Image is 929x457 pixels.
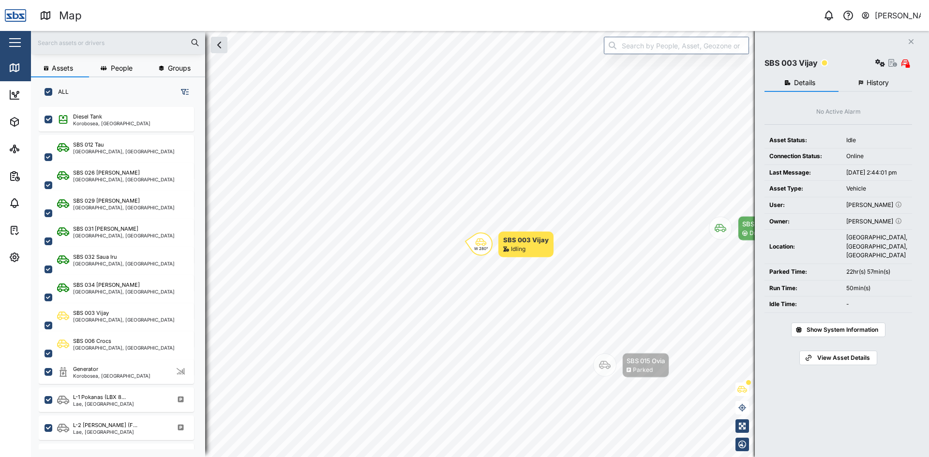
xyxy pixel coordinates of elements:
[73,205,175,210] div: [GEOGRAPHIC_DATA], [GEOGRAPHIC_DATA]
[73,365,98,373] div: Generator
[511,245,525,254] div: Idling
[168,65,191,72] span: Groups
[25,62,47,73] div: Map
[73,169,140,177] div: SBS 026 [PERSON_NAME]
[73,289,175,294] div: [GEOGRAPHIC_DATA], [GEOGRAPHIC_DATA]
[31,31,929,457] canvas: Map
[474,247,488,251] div: W 280°
[73,225,138,233] div: SBS 031 [PERSON_NAME]
[39,103,205,449] div: grid
[73,141,104,149] div: SBS 012 Tau
[503,235,549,245] div: SBS 003 Vijay
[817,351,870,365] span: View Asset Details
[52,65,73,72] span: Assets
[846,300,907,309] div: -
[73,345,175,350] div: [GEOGRAPHIC_DATA], [GEOGRAPHIC_DATA]
[769,136,837,145] div: Asset Status:
[73,309,109,317] div: SBS 003 Vijay
[73,113,102,121] div: Diesel Tank
[769,152,837,161] div: Connection Status:
[73,149,175,154] div: [GEOGRAPHIC_DATA], [GEOGRAPHIC_DATA]
[846,267,907,277] div: 22hr(s) 57min(s)
[846,136,907,145] div: Idle
[73,253,117,261] div: SBS 032 Saua Iru
[633,366,653,375] div: Parked
[791,323,885,337] button: Show System Information
[25,89,69,100] div: Dashboard
[846,217,907,226] div: [PERSON_NAME]
[627,356,665,366] div: SBS 015 Ovia
[807,323,878,337] span: Show System Information
[769,284,837,293] div: Run Time:
[25,225,52,236] div: Tasks
[742,219,819,229] div: SBS 031 [PERSON_NAME]
[25,252,60,263] div: Settings
[593,353,669,378] div: Map marker
[846,184,907,193] div: Vehicle
[816,107,861,117] div: No Active Alarm
[794,79,815,86] span: Details
[73,281,140,289] div: SBS 034 [PERSON_NAME]
[861,9,921,22] button: [PERSON_NAME]
[73,233,175,238] div: [GEOGRAPHIC_DATA], [GEOGRAPHIC_DATA]
[769,217,837,226] div: Owner:
[111,65,133,72] span: People
[73,261,175,266] div: [GEOGRAPHIC_DATA], [GEOGRAPHIC_DATA]
[846,233,907,260] div: [GEOGRAPHIC_DATA], [GEOGRAPHIC_DATA], [GEOGRAPHIC_DATA]
[73,393,126,401] div: L-1 Pokanas (LBX 8...
[5,5,26,26] img: Main Logo
[764,57,818,69] div: SBS 003 Vijay
[73,421,137,429] div: L-2 [PERSON_NAME] (F...
[867,79,889,86] span: History
[769,168,837,177] div: Last Message:
[59,7,82,24] div: Map
[846,168,907,177] div: [DATE] 2:44:01 pm
[73,121,150,126] div: Korobosea, [GEOGRAPHIC_DATA]
[709,216,824,241] div: Map marker
[769,267,837,277] div: Parked Time:
[769,300,837,309] div: Idle Time:
[604,37,749,54] input: Search by People, Asset, Geozone or Place
[73,337,111,345] div: SBS 006 Crocs
[769,201,837,210] div: User:
[52,88,69,96] label: ALL
[846,201,907,210] div: [PERSON_NAME]
[846,152,907,161] div: Online
[73,317,175,322] div: [GEOGRAPHIC_DATA], [GEOGRAPHIC_DATA]
[73,429,137,434] div: Lae, [GEOGRAPHIC_DATA]
[25,198,55,208] div: Alarms
[37,35,199,50] input: Search assets or drivers
[25,171,58,181] div: Reports
[73,373,150,378] div: Korobosea, [GEOGRAPHIC_DATA]
[25,117,55,127] div: Assets
[846,284,907,293] div: 50min(s)
[469,232,554,257] div: Map marker
[875,10,921,22] div: [PERSON_NAME]
[769,184,837,193] div: Asset Type:
[749,229,769,238] div: Driving
[73,401,134,406] div: Lae, [GEOGRAPHIC_DATA]
[73,197,140,205] div: SBS 029 [PERSON_NAME]
[769,242,837,251] div: Location:
[799,351,877,365] a: View Asset Details
[25,144,48,154] div: Sites
[73,177,175,182] div: [GEOGRAPHIC_DATA], [GEOGRAPHIC_DATA]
